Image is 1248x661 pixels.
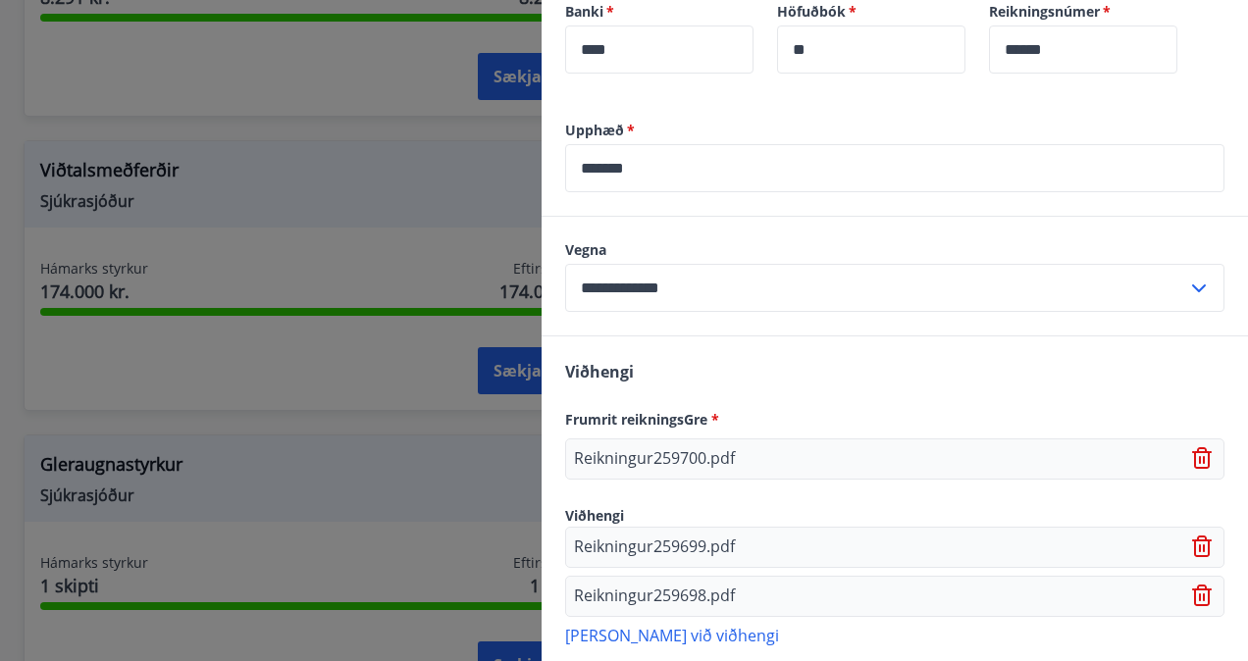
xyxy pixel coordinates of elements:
[565,625,1224,644] p: [PERSON_NAME] við viðhengi
[565,240,1224,260] label: Vegna
[574,447,735,471] p: Reikningur259700.pdf
[565,2,754,22] label: Banki
[777,2,965,22] label: Höfuðbók
[565,506,624,525] span: Viðhengi
[989,2,1177,22] label: Reikningsnúmer
[574,535,735,559] p: Reikningur259699.pdf
[565,410,719,429] span: Frumrit reikningsGre
[574,585,735,608] p: Reikningur259698.pdf
[565,121,1224,140] label: Upphæð
[565,144,1224,192] div: Upphæð
[565,361,634,382] span: Viðhengi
